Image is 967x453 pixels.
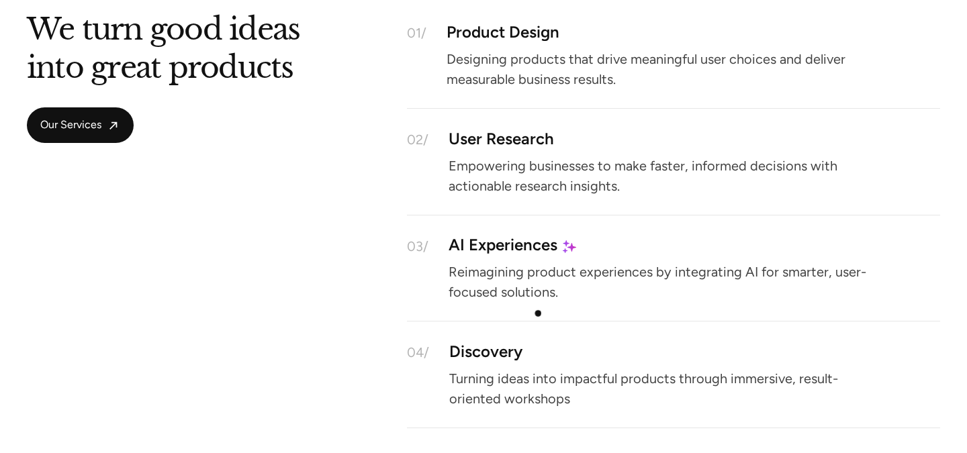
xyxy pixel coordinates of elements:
p: Empowering businesses to make faster, informed decisions with actionable research insights. [449,160,885,190]
div: 01/ [407,26,426,40]
div: Discovery [449,346,940,357]
div: User Research [449,133,940,144]
div: AI Experiences [449,240,557,251]
a: Our Services [27,107,134,143]
div: 04/ [407,346,429,359]
p: Turning ideas into impactful products through immersive, result-oriented workshops [449,374,886,403]
div: Product Design [447,26,940,38]
h2: We turn good ideas into great products [27,18,300,87]
p: Reimagining product experiences by integrating AI for smarter, user-focused solutions. [449,267,885,297]
div: 02/ [407,133,428,146]
div: 03/ [407,240,428,253]
span: Our Services [40,118,101,132]
p: Designing products that drive meaningful user choices and deliver measurable business results. [447,54,883,84]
